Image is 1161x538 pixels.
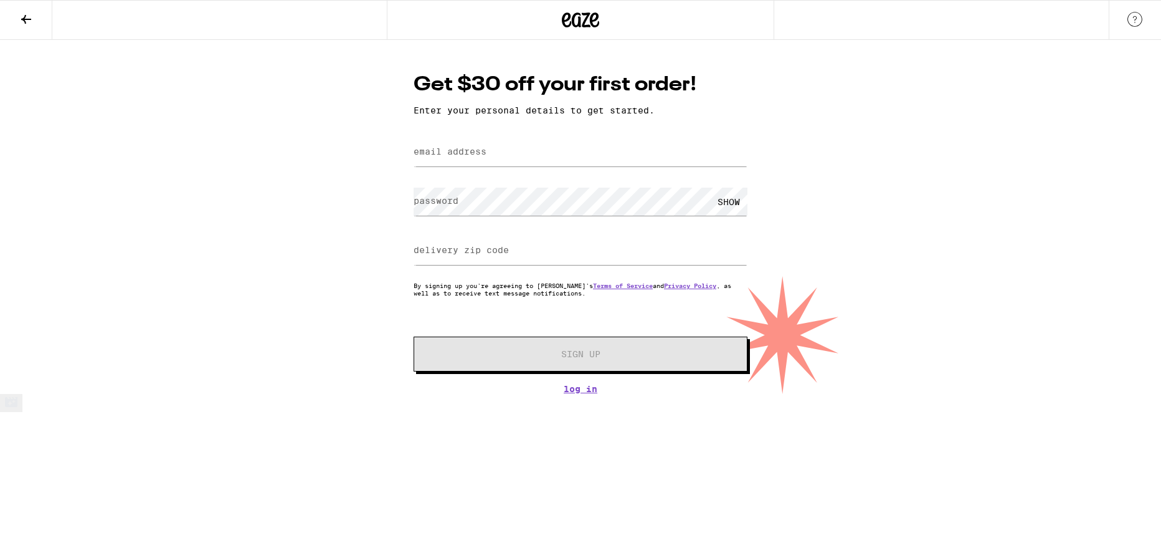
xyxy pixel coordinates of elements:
label: email address [414,147,486,156]
button: Sign Up [414,337,747,372]
label: password [414,196,458,206]
input: delivery zip code [414,237,747,265]
input: email address [414,138,747,166]
h1: Get $30 off your first order! [414,71,747,99]
label: delivery zip code [414,245,509,255]
a: Log In [414,384,747,394]
p: By signing up you're agreeing to [PERSON_NAME]'s and , as well as to receive text message notific... [414,282,747,297]
p: Enter your personal details to get started. [414,105,747,115]
div: SHOW [710,188,747,216]
a: Privacy Policy [664,282,716,289]
span: Sign Up [561,350,600,358]
a: Terms of Service [593,282,653,289]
